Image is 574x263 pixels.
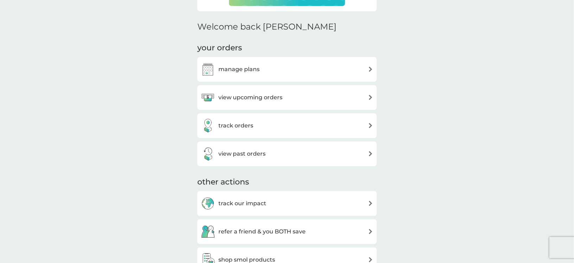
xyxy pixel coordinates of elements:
[218,93,282,102] h3: view upcoming orders
[218,227,306,236] h3: refer a friend & you BOTH save
[197,22,337,32] h2: Welcome back [PERSON_NAME]
[368,151,373,156] img: arrow right
[218,121,253,130] h3: track orders
[197,177,249,188] h3: other actions
[368,67,373,72] img: arrow right
[197,43,242,54] h3: your orders
[368,95,373,100] img: arrow right
[368,201,373,206] img: arrow right
[368,123,373,128] img: arrow right
[368,229,373,234] img: arrow right
[218,149,266,158] h3: view past orders
[368,257,373,262] img: arrow right
[218,65,260,74] h3: manage plans
[218,199,266,208] h3: track our impact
